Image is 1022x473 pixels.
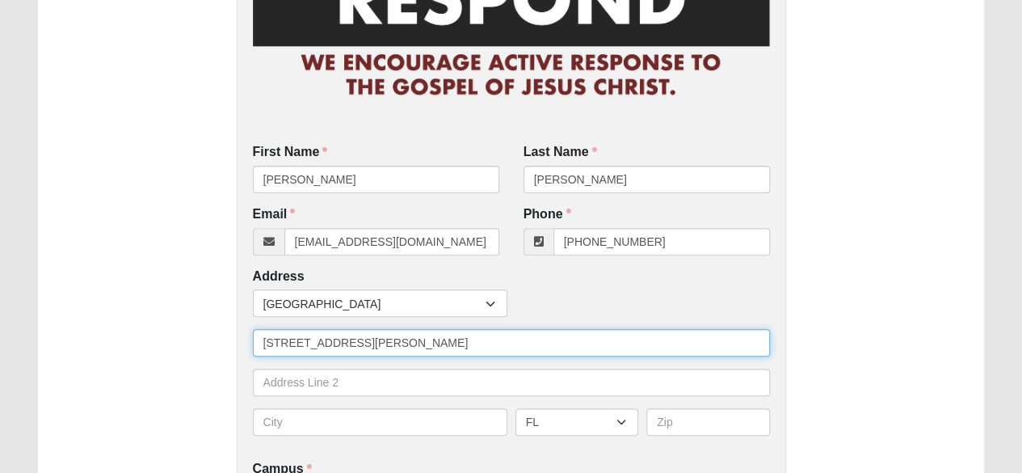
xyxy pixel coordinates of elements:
[646,408,770,436] input: Zip
[263,290,486,318] span: [GEOGRAPHIC_DATA]
[253,329,770,357] input: Address Line 1
[253,268,305,286] label: Address
[253,205,296,224] label: Email
[253,408,507,436] input: City
[524,143,597,162] label: Last Name
[253,369,770,396] input: Address Line 2
[524,205,571,224] label: Phone
[253,143,328,162] label: First Name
